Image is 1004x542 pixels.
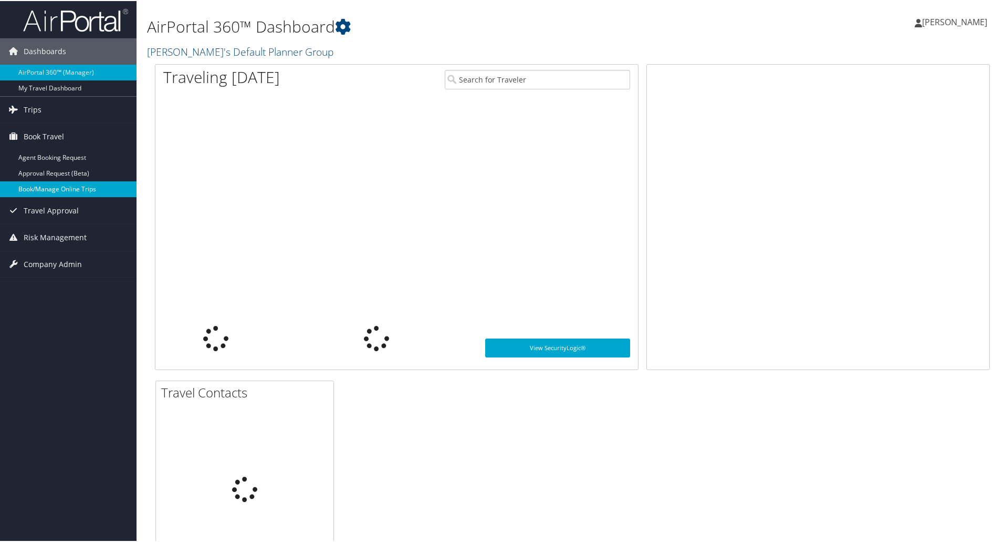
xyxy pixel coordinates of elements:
span: [PERSON_NAME] [922,15,987,27]
span: Risk Management [24,223,87,250]
h1: AirPortal 360™ Dashboard [147,15,714,37]
span: Dashboards [24,37,66,64]
img: airportal-logo.png [23,7,128,32]
span: Book Travel [24,122,64,149]
a: View SecurityLogic® [485,338,630,356]
h2: Travel Contacts [161,383,333,401]
span: Company Admin [24,250,82,277]
span: Travel Approval [24,197,79,223]
h1: Traveling [DATE] [163,65,280,87]
a: [PERSON_NAME]'s Default Planner Group [147,44,336,58]
a: [PERSON_NAME] [915,5,998,37]
input: Search for Traveler [445,69,630,88]
span: Trips [24,96,41,122]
